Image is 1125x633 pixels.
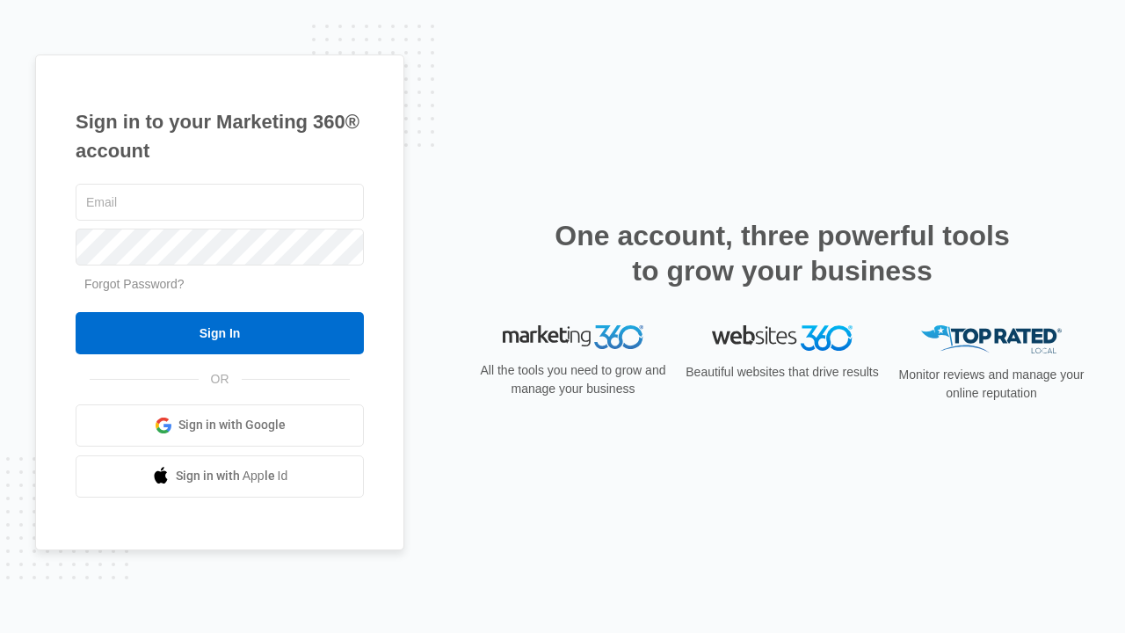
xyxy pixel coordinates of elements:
[176,467,288,485] span: Sign in with Apple Id
[684,363,881,382] p: Beautiful websites that drive results
[549,218,1015,288] h2: One account, three powerful tools to grow your business
[503,325,643,350] img: Marketing 360
[893,366,1090,403] p: Monitor reviews and manage your online reputation
[76,184,364,221] input: Email
[178,416,286,434] span: Sign in with Google
[76,107,364,165] h1: Sign in to your Marketing 360® account
[712,325,853,351] img: Websites 360
[475,361,671,398] p: All the tools you need to grow and manage your business
[84,277,185,291] a: Forgot Password?
[76,455,364,498] a: Sign in with Apple Id
[76,312,364,354] input: Sign In
[199,370,242,389] span: OR
[921,325,1062,354] img: Top Rated Local
[76,404,364,447] a: Sign in with Google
